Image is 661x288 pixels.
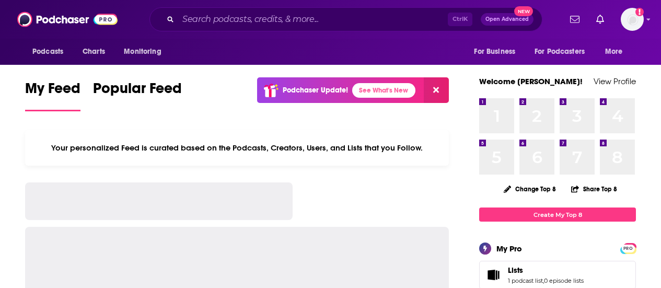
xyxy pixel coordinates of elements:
span: , [543,277,544,284]
button: Show profile menu [621,8,644,31]
a: Welcome [PERSON_NAME]! [479,76,583,86]
span: Logged in as LBraverman [621,8,644,31]
span: Lists [508,266,523,275]
span: Charts [83,44,105,59]
a: My Feed [25,79,80,111]
span: For Business [474,44,515,59]
button: open menu [467,42,528,62]
button: Share Top 8 [571,179,618,199]
a: Lists [483,268,504,282]
button: open menu [528,42,600,62]
span: My Feed [25,79,80,103]
button: Change Top 8 [497,182,562,195]
a: 1 podcast list [508,277,543,284]
span: Podcasts [32,44,63,59]
p: Podchaser Update! [283,86,348,95]
a: Charts [76,42,111,62]
svg: Add a profile image [635,8,644,16]
a: PRO [622,244,634,252]
img: User Profile [621,8,644,31]
a: Lists [508,266,584,275]
div: Your personalized Feed is curated based on the Podcasts, Creators, Users, and Lists that you Follow. [25,130,449,166]
a: Show notifications dropdown [566,10,584,28]
a: See What's New [352,83,415,98]
a: Create My Top 8 [479,208,636,222]
button: Open AdvancedNew [481,13,534,26]
div: Search podcasts, credits, & more... [149,7,542,31]
span: Open Advanced [485,17,529,22]
span: PRO [622,245,634,252]
a: Show notifications dropdown [592,10,608,28]
span: For Podcasters [535,44,585,59]
span: Popular Feed [93,79,182,103]
a: View Profile [594,76,636,86]
span: New [514,6,533,16]
span: Ctrl K [448,13,472,26]
div: My Pro [496,244,522,254]
input: Search podcasts, credits, & more... [178,11,448,28]
a: Popular Feed [93,79,182,111]
a: 0 episode lists [544,277,584,284]
img: Podchaser - Follow, Share and Rate Podcasts [17,9,118,29]
button: open menu [25,42,77,62]
button: open menu [598,42,636,62]
span: Monitoring [124,44,161,59]
button: open menu [117,42,175,62]
span: More [605,44,623,59]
